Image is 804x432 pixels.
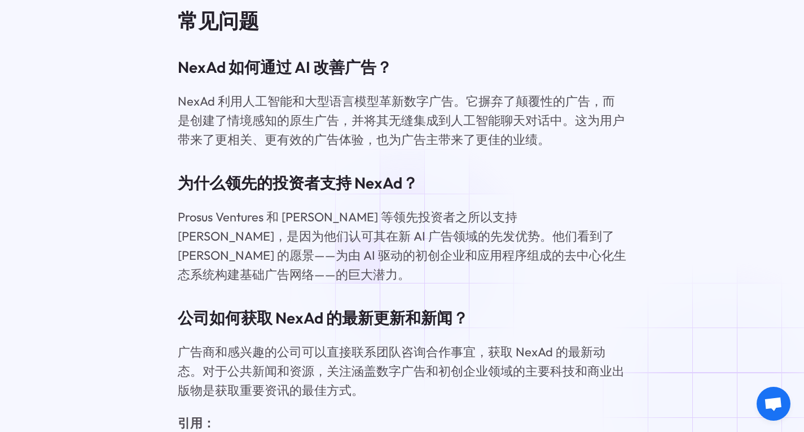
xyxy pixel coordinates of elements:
[178,57,392,77] font: NexAd 如何通过 AI 改善广告？
[178,8,259,33] font: 常见问题
[178,415,215,431] font: 引用：
[178,344,625,398] font: 广告商和感兴趣的公司可以直接联系团队咨询合作事宜，获取 NexAd 的最新动态。对于公共新闻和资源，关注涵盖数字广告和初创企业领域的主要科技和商业出版物是获取重要资讯的最佳方式。
[757,387,790,421] div: 开放式聊天
[178,308,468,328] font: 公司如何获取 NexAd 的最新更新和新闻？
[178,93,625,147] font: NexAd 利用人工智能和大型语言模型革新数字广告。它摒弃了颠覆性的广告，而是创建了情境感知的原生广告，并将其无缝集成到人工智能聊天对话中。这为用户带来了更相关、更有效的广告体验，也为广告主带来...
[178,209,626,282] font: Prosus Ventures 和 [PERSON_NAME] 等领先投资者之所以支持 [PERSON_NAME]，是因为他们认可其在新 AI 广告领域的先发优势。他们看到了 [PERSON_N...
[178,173,418,193] font: 为什么领先的投资者支持 NexAd？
